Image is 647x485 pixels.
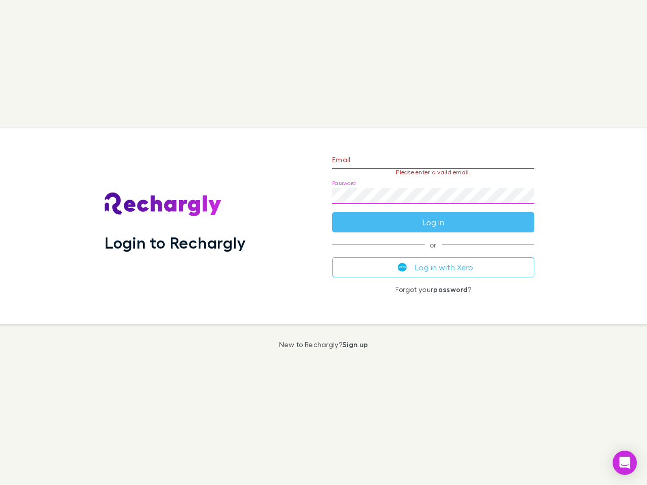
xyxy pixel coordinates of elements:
[332,212,534,232] button: Log in
[613,451,637,475] div: Open Intercom Messenger
[105,192,222,217] img: Rechargly's Logo
[332,257,534,277] button: Log in with Xero
[279,341,368,349] p: New to Rechargly?
[105,233,246,252] h1: Login to Rechargly
[332,179,356,187] label: Password
[433,285,468,294] a: password
[398,263,407,272] img: Xero's logo
[332,285,534,294] p: Forgot your ?
[342,340,368,349] a: Sign up
[332,169,534,176] p: Please enter a valid email.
